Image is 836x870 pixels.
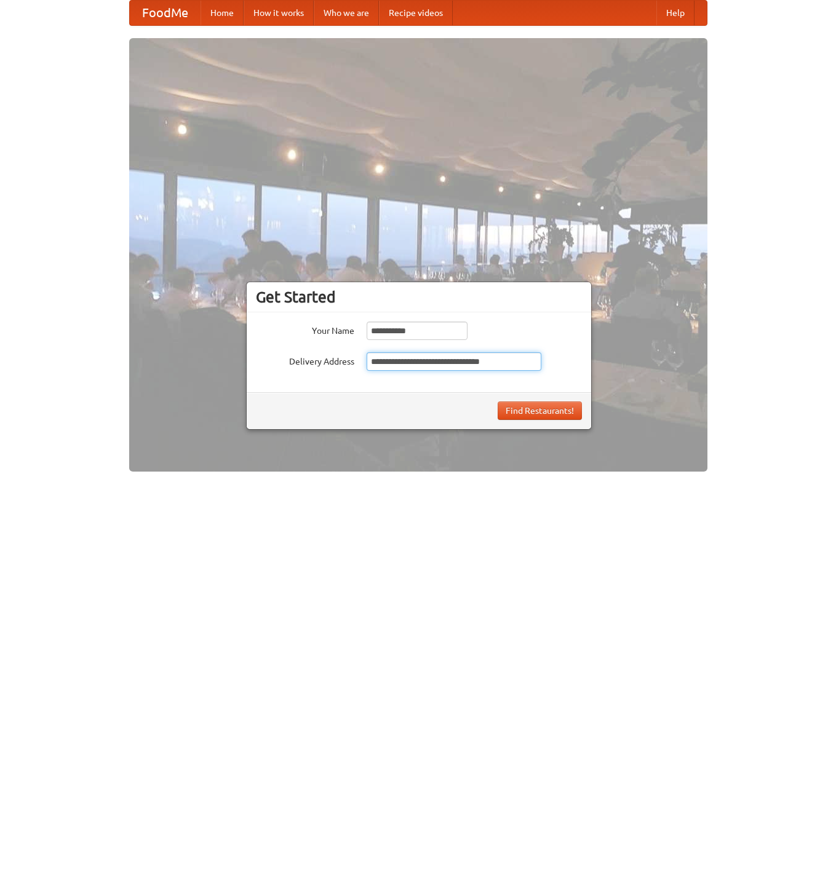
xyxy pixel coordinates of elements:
label: Delivery Address [256,352,354,368]
a: How it works [244,1,314,25]
a: Home [201,1,244,25]
button: Find Restaurants! [498,401,582,420]
h3: Get Started [256,288,582,306]
a: Help [656,1,695,25]
a: Who we are [314,1,379,25]
label: Your Name [256,322,354,337]
a: Recipe videos [379,1,453,25]
a: FoodMe [130,1,201,25]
